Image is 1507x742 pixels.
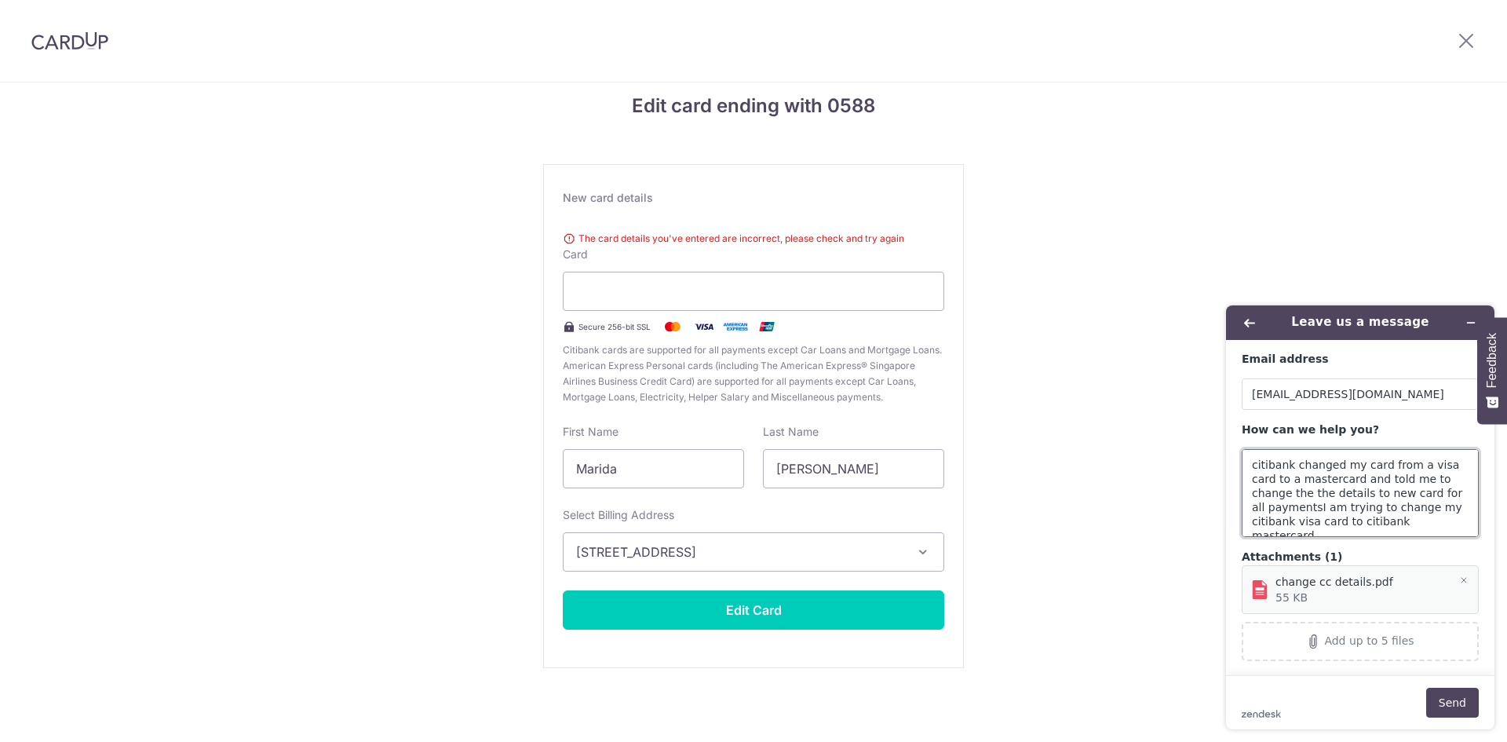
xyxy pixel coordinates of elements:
input: Cardholder Last Name [763,449,944,488]
img: CardUp [31,31,108,50]
label: Select Billing Address [563,507,674,523]
img: Visa [688,317,720,336]
button: Edit Card [563,590,944,630]
span: Secure 256-bit SSL [578,320,651,333]
label: Last Name [763,424,819,440]
h4: Edit card ending with 0588 [543,92,964,120]
button: Feedback - Show survey [1477,317,1507,424]
img: .alt.amex [720,317,751,336]
img: .alt.unionpay [751,317,783,336]
div: New card details [563,190,944,206]
div: The card details you've entered are incorrect, please check and try again [563,231,944,247]
span: Feedback [1485,333,1499,388]
iframe: Find more information here [1213,293,1507,742]
iframe: Secure card payment input frame [576,282,931,301]
label: Card [563,247,588,262]
label: First Name [563,424,618,440]
button: [STREET_ADDRESS] [563,532,944,572]
span: Help [35,11,68,25]
input: Cardholder First Name [563,449,744,488]
img: Mastercard [657,317,688,336]
span: [STREET_ADDRESS] [576,543,903,561]
span: Citibank cards are supported for all payments except Car Loans and Mortgage Loans. American Expre... [563,342,944,405]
